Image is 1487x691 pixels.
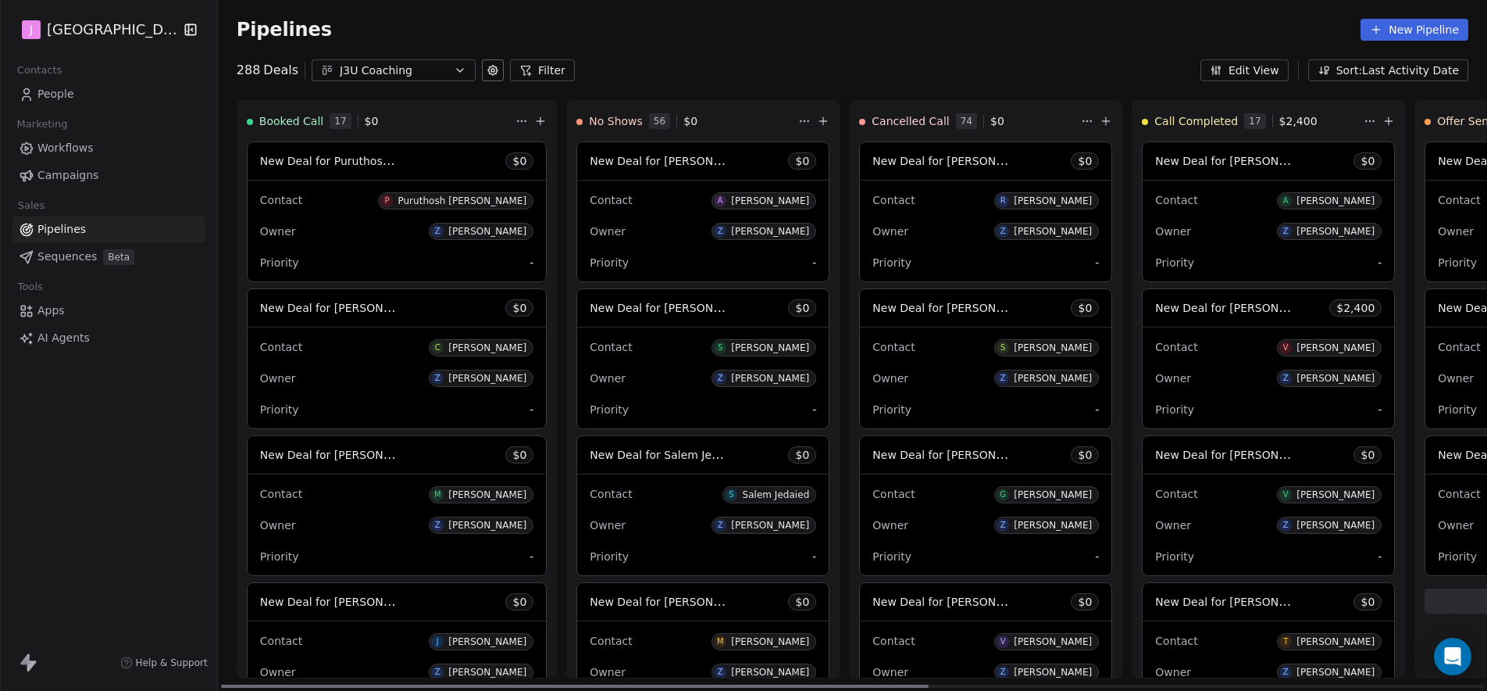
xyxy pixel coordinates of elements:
div: V [1283,489,1289,501]
span: $ 0 [1078,594,1092,610]
span: Contact [590,194,632,206]
div: Z [1000,225,1006,238]
span: Priority [872,403,911,416]
div: New Deal for [PERSON_NAME]$0ContactV[PERSON_NAME]OwnerZ[PERSON_NAME]Priority- [1142,435,1395,576]
div: New Deal for Salem Jedaied$0ContactSSalem JedaiedOwnerZ[PERSON_NAME]Priority- [576,435,829,576]
div: [PERSON_NAME] [1296,489,1375,500]
span: New Deal for [PERSON_NAME] [590,300,754,315]
div: [PERSON_NAME] [731,226,809,237]
span: Owner [1155,519,1191,532]
span: - [1095,402,1099,417]
span: Campaigns [37,167,98,184]
span: New Deal for [PERSON_NAME] [260,447,425,462]
div: [PERSON_NAME] [731,373,809,384]
div: [PERSON_NAME] [448,226,526,237]
span: Contact [872,635,915,647]
span: New Deal for [PERSON_NAME] [872,594,1037,609]
div: M [434,489,441,501]
div: [PERSON_NAME] [1014,373,1092,384]
div: New Deal for [PERSON_NAME]$0ContactA[PERSON_NAME]OwnerZ[PERSON_NAME]Priority- [576,141,829,282]
span: Contact [872,488,915,500]
button: Edit View [1200,59,1289,81]
span: Priority [590,256,629,269]
span: $ 0 [1078,447,1092,463]
span: People [37,86,74,102]
a: SequencesBeta [12,244,205,270]
div: [PERSON_NAME] [1296,342,1375,353]
span: $ 0 [1078,153,1092,169]
span: No Shows [589,113,643,129]
div: [PERSON_NAME] [1014,667,1092,678]
span: Cancelled Call [872,113,949,129]
span: Owner [590,519,626,532]
span: Sequences [37,249,97,265]
span: New Deal for [PERSON_NAME] [1155,300,1320,315]
span: Owner [1438,225,1474,238]
div: New Deal for Puruthosh [PERSON_NAME]$0ContactPPuruthosh [PERSON_NAME]OwnerZ[PERSON_NAME]Priority- [247,141,547,282]
div: [PERSON_NAME] [448,373,526,384]
div: J [437,636,439,648]
div: A [1283,195,1289,207]
span: $ 0 [365,113,379,129]
span: Priority [260,256,299,269]
span: $ 0 [683,113,697,129]
span: New Deal for [PERSON_NAME] [590,594,754,609]
span: Contact [1438,488,1480,500]
span: Beta [103,249,134,265]
span: Priority [1438,403,1477,416]
div: [PERSON_NAME] [1296,667,1375,678]
span: Owner [1438,372,1474,385]
span: $ 0 [512,594,526,610]
span: Owner [260,666,296,678]
span: - [1378,549,1382,564]
span: Owner [1155,372,1191,385]
div: [PERSON_NAME] [731,636,809,647]
div: New Deal for [PERSON_NAME]$2,400ContactV[PERSON_NAME]OwnerZ[PERSON_NAME]Priority- [1142,288,1395,429]
div: P [384,195,389,207]
a: Apps [12,298,205,324]
span: Workflows [37,140,94,156]
div: [PERSON_NAME] [1296,520,1375,531]
a: Help & Support [120,657,208,669]
span: New Deal for [PERSON_NAME] [260,594,425,609]
span: Priority [872,550,911,563]
span: Contact [1438,194,1480,206]
span: Owner [590,666,626,678]
span: Contact [1155,194,1197,206]
div: S [1000,342,1005,354]
span: Priority [872,256,911,269]
div: New Deal for [PERSON_NAME]$0ContactM[PERSON_NAME]OwnerZ[PERSON_NAME]Priority- [247,435,547,576]
div: [PERSON_NAME] [1014,489,1092,500]
span: Priority [1155,256,1194,269]
div: Z [718,225,723,238]
div: [PERSON_NAME] [448,667,526,678]
div: Z [435,519,440,532]
div: New Deal for [PERSON_NAME]$0ContactS[PERSON_NAME]OwnerZ[PERSON_NAME]Priority- [576,288,829,429]
span: Call Completed [1154,113,1238,129]
span: Owner [1438,519,1474,532]
span: Owner [260,225,296,238]
span: Priority [1438,256,1477,269]
span: $ 0 [990,113,1004,129]
span: Priority [1155,403,1194,416]
span: Apps [37,303,65,319]
div: [PERSON_NAME] [731,667,809,678]
span: - [1095,255,1099,270]
span: - [812,255,816,270]
span: Owner [260,372,296,385]
span: New Deal for [PERSON_NAME] [260,300,425,315]
span: Booked Call [259,113,323,129]
div: G [1000,489,1006,501]
span: Priority [1155,550,1194,563]
span: Contact [590,488,632,500]
div: Z [435,666,440,678]
a: Pipelines [12,217,205,242]
span: - [1378,255,1382,270]
span: - [530,255,533,270]
span: New Deal for [PERSON_NAME] [1155,594,1320,609]
span: New Deal for [PERSON_NAME] [1155,447,1320,462]
div: [PERSON_NAME] [1296,195,1375,206]
span: Sales [11,194,52,217]
div: J3U Coaching [340,63,448,79]
span: Marketing [10,113,74,136]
